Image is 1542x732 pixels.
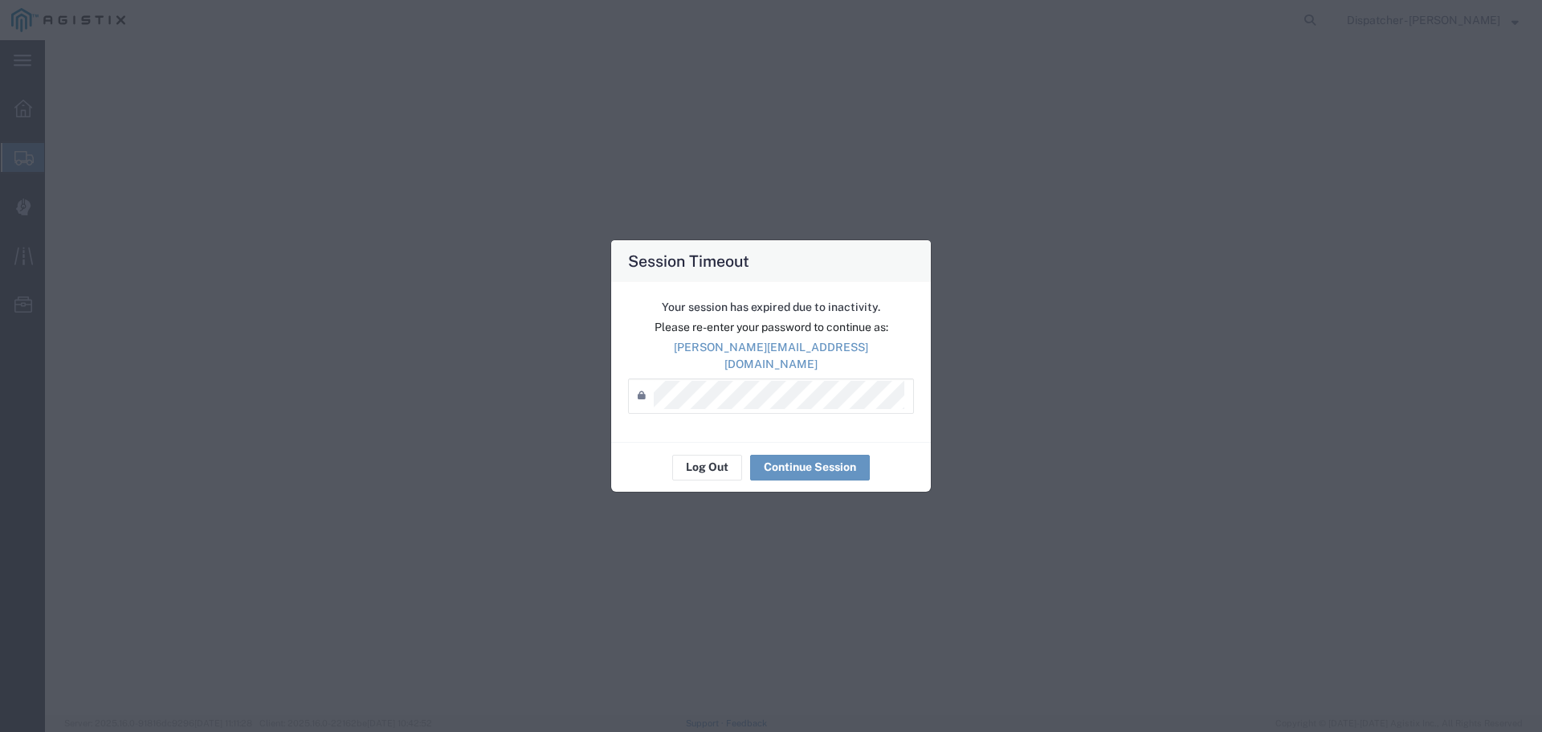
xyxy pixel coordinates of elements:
[628,319,914,336] p: Please re-enter your password to continue as:
[628,249,749,272] h4: Session Timeout
[672,455,742,481] button: Log Out
[628,299,914,316] p: Your session has expired due to inactivity.
[628,339,914,373] p: [PERSON_NAME][EMAIL_ADDRESS][DOMAIN_NAME]
[750,455,870,481] button: Continue Session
